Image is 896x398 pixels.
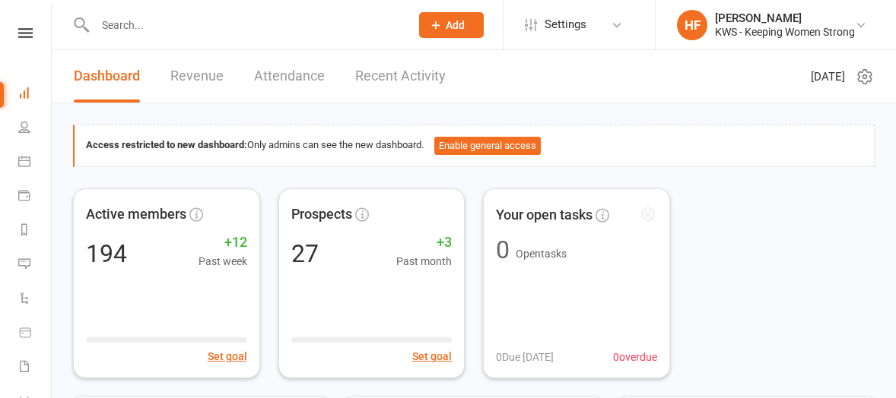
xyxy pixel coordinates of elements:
[434,137,541,155] button: Enable general access
[86,204,186,226] span: Active members
[74,50,140,103] a: Dashboard
[199,253,247,270] span: Past week
[18,317,52,351] a: Product Sales
[412,348,452,365] button: Set goal
[545,8,586,42] span: Settings
[18,214,52,248] a: Reports
[677,10,707,40] div: HF
[396,232,452,254] span: +3
[446,19,465,31] span: Add
[419,12,484,38] button: Add
[715,11,855,25] div: [PERSON_NAME]
[18,112,52,146] a: People
[291,242,319,266] div: 27
[86,139,247,150] strong: Access restricted to new dashboard:
[496,237,510,261] div: 0
[18,146,52,180] a: Calendar
[91,14,399,36] input: Search...
[613,348,657,365] span: 0 overdue
[516,247,567,259] span: Open tasks
[291,204,352,226] span: Prospects
[396,253,452,270] span: Past month
[86,242,127,266] div: 194
[86,137,863,155] div: Only admins can see the new dashboard.
[208,348,247,365] button: Set goal
[715,25,855,39] div: KWS - Keeping Women Strong
[170,50,224,103] a: Revenue
[18,77,52,112] a: Dashboard
[496,204,593,226] span: Your open tasks
[199,232,247,254] span: +12
[496,348,554,365] span: 0 Due [DATE]
[18,180,52,214] a: Payments
[355,50,446,103] a: Recent Activity
[254,50,325,103] a: Attendance
[811,68,845,86] span: [DATE]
